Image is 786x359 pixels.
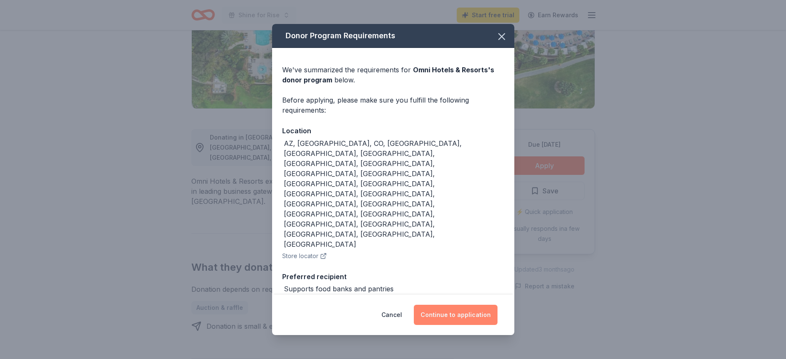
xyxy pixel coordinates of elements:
div: Donor Program Requirements [272,24,514,48]
div: Supports food banks and pantries [284,284,394,294]
button: Store locator [282,251,327,261]
div: Preferred recipient [282,271,504,282]
div: Before applying, please make sure you fulfill the following requirements: [282,95,504,115]
button: Continue to application [414,305,498,325]
button: Cancel [381,305,402,325]
div: Location [282,125,504,136]
div: We've summarized the requirements for below. [282,65,504,85]
div: AZ, [GEOGRAPHIC_DATA], CO, [GEOGRAPHIC_DATA], [GEOGRAPHIC_DATA], [GEOGRAPHIC_DATA], [GEOGRAPHIC_D... [284,138,504,249]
